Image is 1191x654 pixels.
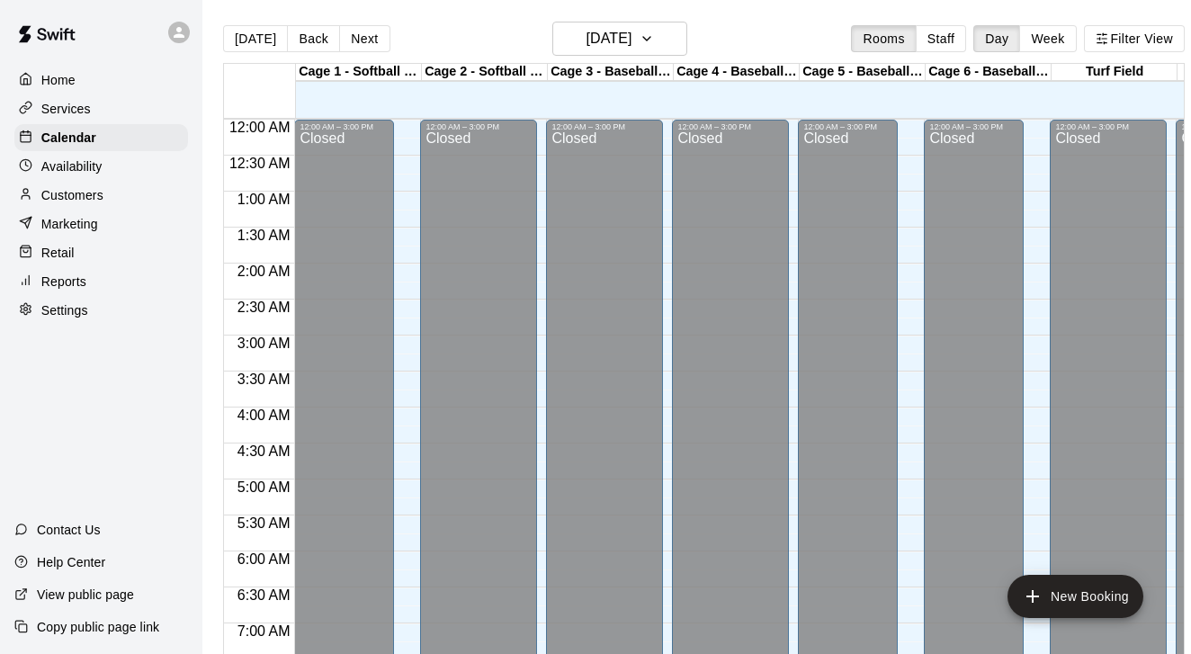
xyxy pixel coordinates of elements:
span: 7:00 AM [233,623,295,639]
a: Home [14,67,188,94]
div: Cage 4 - Baseball (Triple Play) [674,64,800,81]
p: Services [41,100,91,118]
a: Retail [14,239,188,266]
h6: [DATE] [586,26,631,51]
a: Marketing [14,211,188,237]
div: Cage 2 - Softball (Triple Play) [422,64,548,81]
div: 12:00 AM – 3:00 PM [929,122,1018,131]
a: Services [14,95,188,122]
div: Cage 5 - Baseball (HitTrax) [800,64,926,81]
span: 6:00 AM [233,551,295,567]
span: 3:30 AM [233,372,295,387]
p: Help Center [37,553,105,571]
a: Settings [14,297,188,324]
a: Calendar [14,124,188,151]
a: Customers [14,182,188,209]
div: Turf Field [1052,64,1178,81]
div: Cage 6 - Baseball (Hack Attack Hand-fed Machine) [926,64,1052,81]
div: 12:00 AM – 3:00 PM [677,122,784,131]
div: Cage 1 - Softball (Hack Attack) [296,64,422,81]
a: Availability [14,153,188,180]
button: Next [339,25,390,52]
button: [DATE] [552,22,687,56]
button: Rooms [851,25,916,52]
span: 12:30 AM [225,156,295,171]
p: Settings [41,301,88,319]
div: 12:00 AM – 3:00 PM [1055,122,1161,131]
span: 5:00 AM [233,479,295,495]
div: 12:00 AM – 3:00 PM [551,122,658,131]
p: Retail [41,244,75,262]
button: Back [287,25,340,52]
p: Customers [41,186,103,204]
span: 2:00 AM [233,264,295,279]
span: 12:00 AM [225,120,295,135]
p: View public page [37,586,134,604]
p: Calendar [41,129,96,147]
span: 3:00 AM [233,336,295,351]
button: add [1007,575,1143,618]
div: 12:00 AM – 3:00 PM [425,122,532,131]
p: Reports [41,273,86,291]
span: 4:30 AM [233,443,295,459]
span: 1:30 AM [233,228,295,243]
button: Staff [916,25,967,52]
div: Cage 3 - Baseball (Triple Play) [548,64,674,81]
div: 12:00 AM – 3:00 PM [803,122,892,131]
button: Day [973,25,1020,52]
button: Filter View [1084,25,1185,52]
p: Copy public page link [37,618,159,636]
div: 12:00 AM – 3:00 PM [300,122,389,131]
span: 6:30 AM [233,587,295,603]
span: 1:00 AM [233,192,295,207]
button: [DATE] [223,25,288,52]
span: 2:30 AM [233,300,295,315]
span: 4:00 AM [233,408,295,423]
p: Contact Us [37,521,101,539]
p: Availability [41,157,103,175]
p: Marketing [41,215,98,233]
span: 5:30 AM [233,515,295,531]
p: Home [41,71,76,89]
button: Week [1019,25,1076,52]
a: Reports [14,268,188,295]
